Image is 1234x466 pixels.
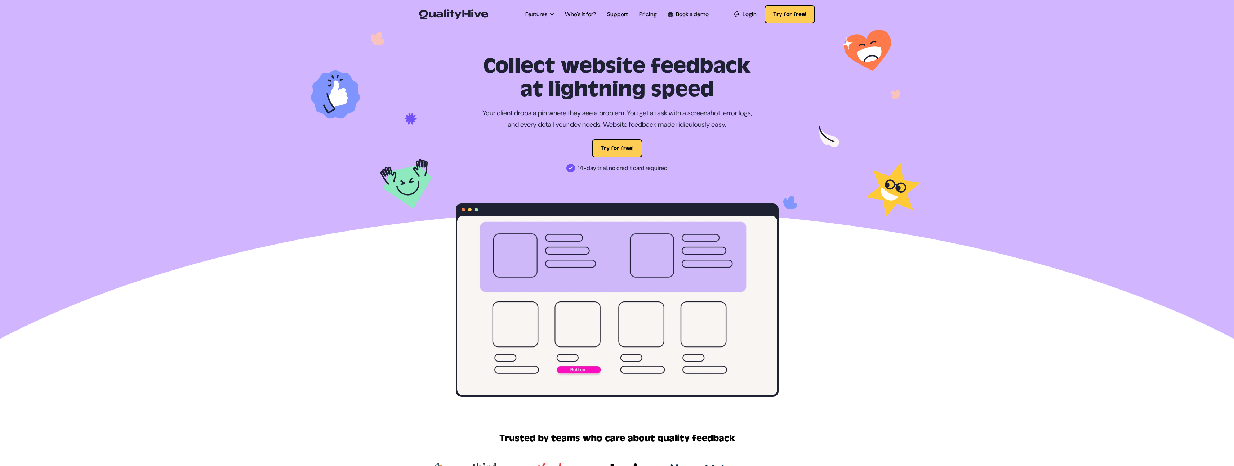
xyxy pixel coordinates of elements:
[743,10,757,19] span: Login
[592,139,642,157] button: Try for free!
[668,10,708,19] a: Book a demo
[456,55,779,102] h1: Collect website feedback at lightning speed
[311,27,923,365] img: Task Tracking Tool for Designers
[668,12,673,17] img: Book a QualityHive Demo
[499,431,735,445] h2: Trusted by teams who care about quality feedback
[565,10,596,19] a: Who's it for?
[607,10,628,19] a: Support
[765,5,815,23] button: Try for free!
[578,162,668,174] span: 14-day trial, no credit card required
[482,107,752,131] p: Your client drops a pin where they see a problem. You get a task with a screenshot, error logs, a...
[566,164,575,172] img: 14-day trial, no credit card required
[734,10,757,19] a: Login
[419,9,488,19] img: QualityHive - Bug Tracking Tool
[639,10,657,19] a: Pricing
[525,10,554,19] a: Features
